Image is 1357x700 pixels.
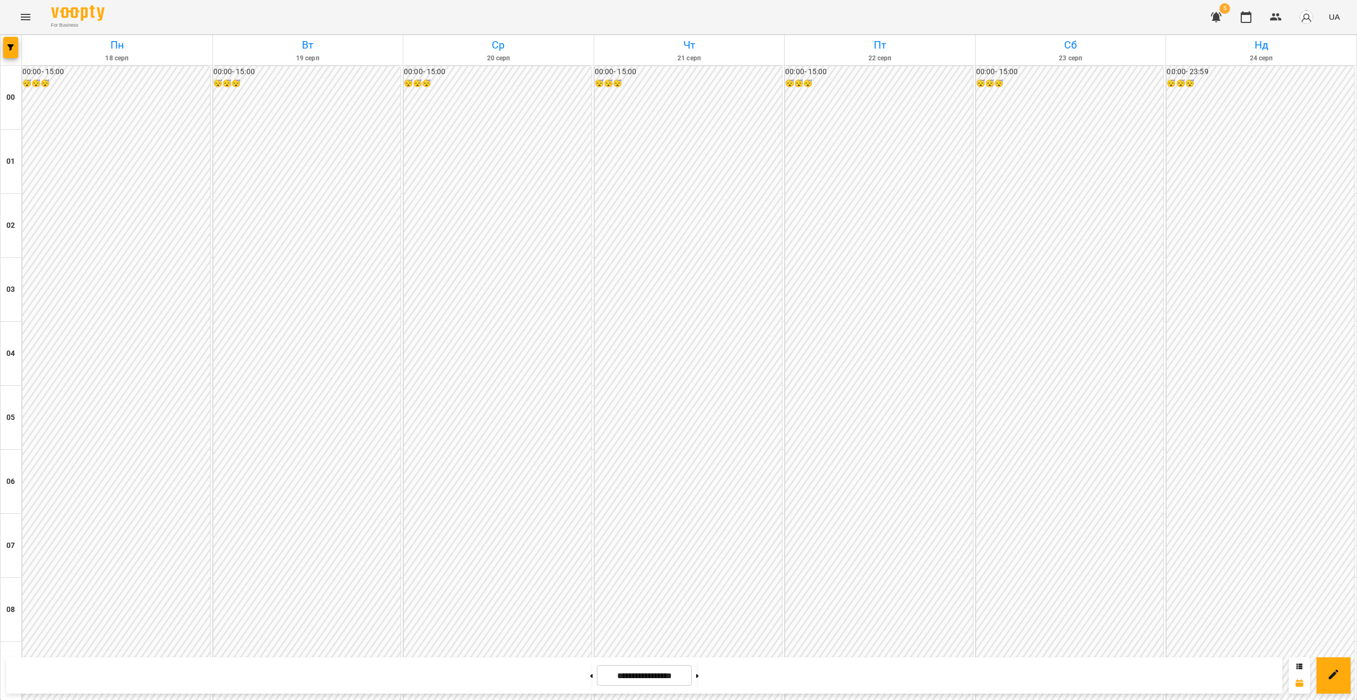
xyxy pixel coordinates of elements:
h6: 18 серп [23,53,211,63]
h6: 03 [6,284,15,296]
h6: Нд [1168,37,1355,53]
h6: Вт [214,37,402,53]
button: Menu [13,4,38,30]
h6: 😴😴😴 [213,78,401,90]
h6: 00:00 - 15:00 [976,66,1164,78]
h6: 00:00 - 15:00 [213,66,401,78]
h6: 23 серп [977,53,1164,63]
h6: 06 [6,476,15,488]
button: UA [1324,7,1344,27]
h6: 02 [6,220,15,232]
span: For Business [51,22,105,29]
span: UA [1329,11,1340,22]
h6: 04 [6,348,15,360]
h6: 00:00 - 15:00 [22,66,210,78]
h6: 😴😴😴 [976,78,1164,90]
h6: 😴😴😴 [1167,78,1354,90]
h6: 00:00 - 15:00 [595,66,783,78]
h6: 24 серп [1168,53,1355,63]
h6: 00:00 - 23:59 [1167,66,1354,78]
img: Voopty Logo [51,5,105,21]
h6: 21 серп [596,53,783,63]
h6: Пн [23,37,211,53]
h6: 19 серп [214,53,402,63]
h6: 01 [6,156,15,168]
h6: 05 [6,412,15,424]
h6: 20 серп [405,53,592,63]
h6: 😴😴😴 [595,78,783,90]
h6: 22 серп [786,53,973,63]
h6: Чт [596,37,783,53]
h6: 00 [6,92,15,104]
h6: 08 [6,604,15,616]
h6: 😴😴😴 [785,78,973,90]
h6: Сб [977,37,1164,53]
h6: Ср [405,37,592,53]
h6: 00:00 - 15:00 [785,66,973,78]
h6: 07 [6,540,15,552]
h6: 😴😴😴 [22,78,210,90]
span: 5 [1219,3,1230,14]
h6: Пт [786,37,973,53]
h6: 00:00 - 15:00 [404,66,592,78]
img: avatar_s.png [1299,10,1314,25]
h6: 😴😴😴 [404,78,592,90]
